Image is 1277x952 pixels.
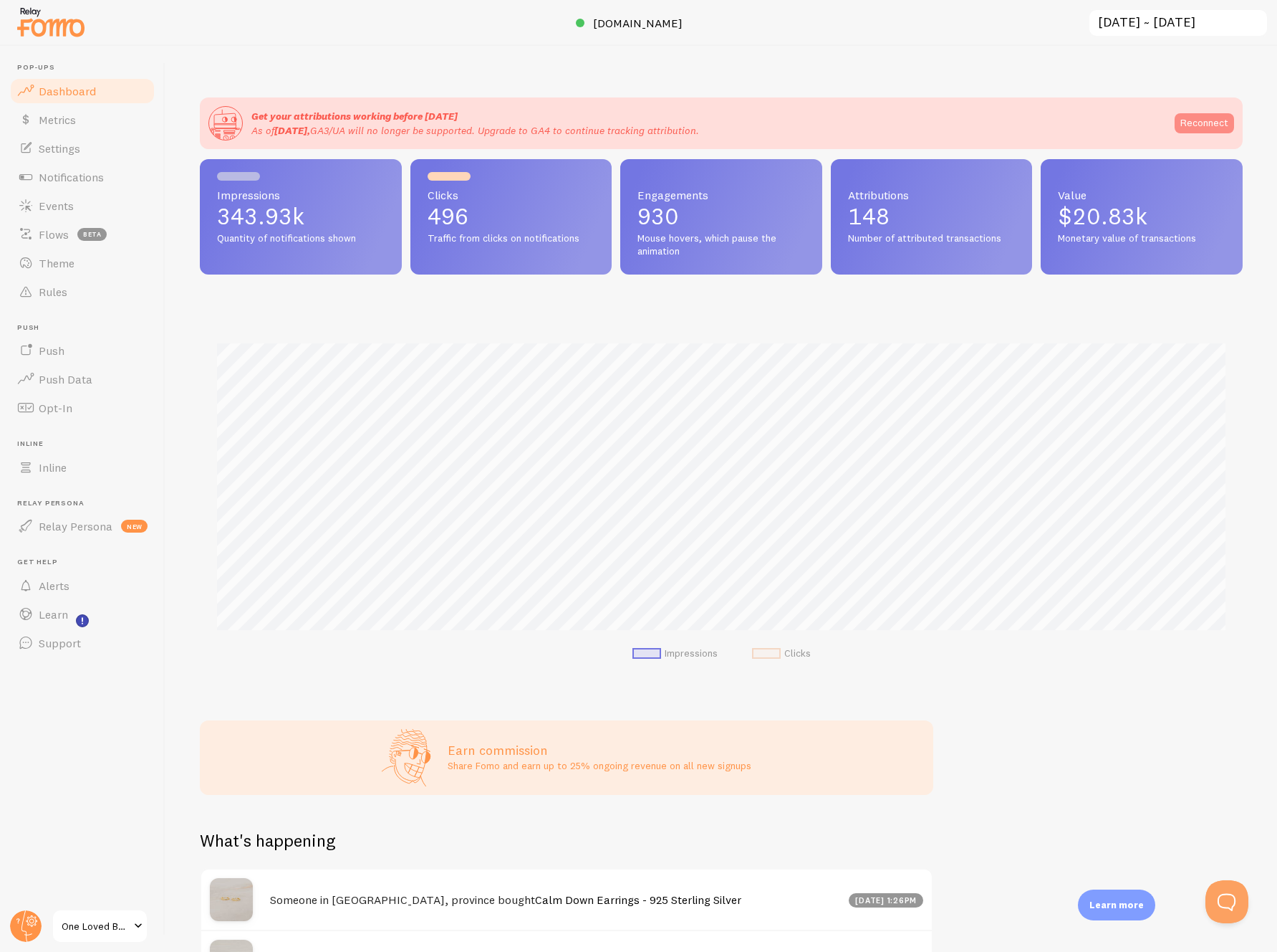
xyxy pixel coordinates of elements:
[428,189,595,201] span: Clicks
[448,742,751,758] h3: Earn commission
[39,113,76,127] span: Metrics
[39,579,69,593] span: Alerts
[39,256,74,270] span: Theme
[752,647,811,660] li: Clicks
[9,600,156,629] a: Learn
[849,893,924,908] div: [DATE] 1:26pm
[39,519,112,533] span: Relay Persona
[39,636,81,650] span: Support
[15,4,87,40] img: fomo-relay-logo-orange.svg
[200,829,335,852] h2: What's happening
[9,105,156,134] a: Metrics
[637,189,805,201] span: Engagements
[39,372,92,386] span: Push Data
[39,343,64,358] span: Push
[1089,898,1144,912] p: Learn more
[535,892,741,907] a: Calm Down Earrings - 925 Sterling Silver
[39,141,80,156] span: Settings
[217,205,385,228] p: 343.93k
[251,110,458,123] span: Get your attributions working before [DATE]
[17,439,156,449] span: Inline
[1175,113,1234,133] a: Reconnect
[9,77,156,105] a: Dashboard
[9,336,156,365] a: Push
[1058,189,1225,201] span: Value
[39,170,104,184] span: Notifications
[637,232,805,257] span: Mouse hovers, which pause the animation
[39,84,96,98] span: Dashboard
[217,232,385,245] span: Quantity of notifications shown
[217,189,385,201] span: Impressions
[1205,880,1248,923] iframe: Help Scout Beacon - Open
[76,614,89,627] svg: <p>Watch New Feature Tutorials!</p>
[428,232,595,245] span: Traffic from clicks on notifications
[39,460,67,475] span: Inline
[77,228,107,241] span: beta
[17,558,156,567] span: Get Help
[9,629,156,657] a: Support
[9,571,156,600] a: Alerts
[17,323,156,333] span: Push
[121,520,148,533] span: new
[39,199,74,213] span: Events
[848,205,1016,228] p: 148
[52,909,148,943] a: One Loved Babe
[9,163,156,191] a: Notifications
[39,607,68,622] span: Learn
[1058,232,1225,245] span: Monetary value of transactions
[9,394,156,422] a: Opt-In
[39,227,69,242] span: Flows
[9,365,156,394] a: Push Data
[9,249,156,277] a: Theme
[9,134,156,163] a: Settings
[428,205,595,228] p: 496
[848,232,1016,245] span: Number of attributed transactions
[251,124,699,137] span: As of GA3/UA will no longer be supported. Upgrade to GA4 to continue tracking attribution.
[17,63,156,72] span: Pop-ups
[39,401,72,415] span: Opt-In
[9,220,156,249] a: Flows beta
[9,277,156,306] a: Rules
[9,191,156,220] a: Events
[848,189,1016,201] span: Attributions
[632,647,718,660] li: Impressions
[270,892,840,908] h4: Someone in [GEOGRAPHIC_DATA], province bought
[1058,202,1147,230] span: $20.83k
[637,205,805,228] p: 930
[448,758,751,773] p: Share Fomo and earn up to 25% ongoing revenue on all new signups
[39,285,67,299] span: Rules
[9,512,156,541] a: Relay Persona new
[1078,890,1155,920] div: Learn more
[62,918,130,935] span: One Loved Babe
[17,499,156,508] span: Relay Persona
[274,124,310,137] span: [DATE],
[9,453,156,482] a: Inline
